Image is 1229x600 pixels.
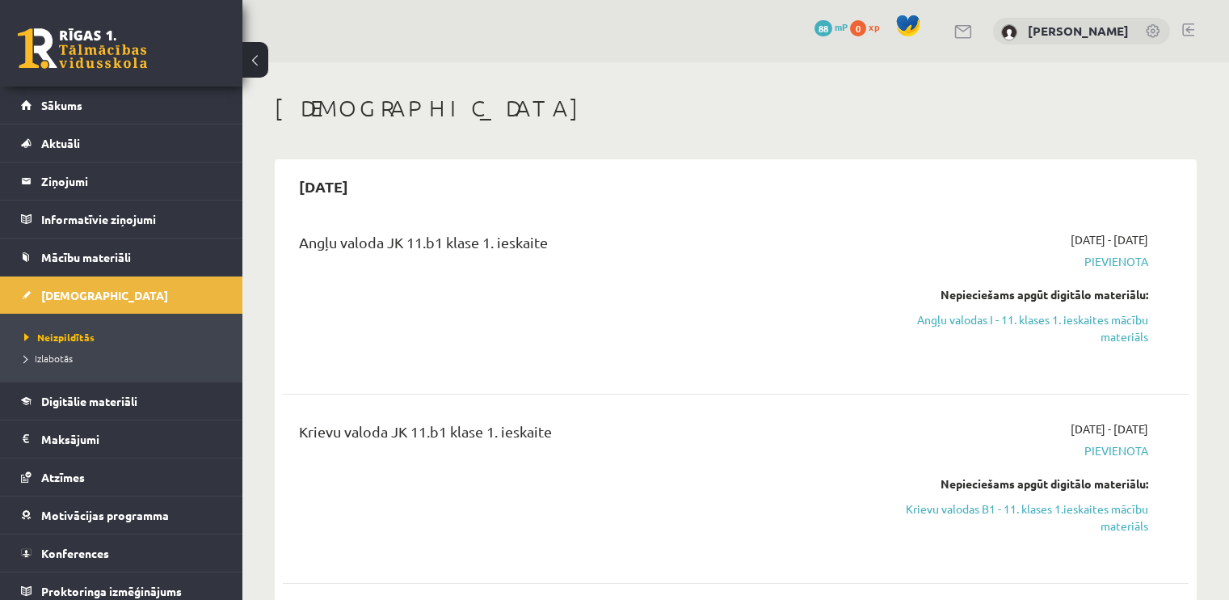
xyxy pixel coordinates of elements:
[1071,231,1148,248] span: [DATE] - [DATE]
[882,311,1148,345] a: Angļu valodas I - 11. klases 1. ieskaites mācību materiāls
[41,394,137,408] span: Digitālie materiāli
[299,231,857,261] div: Angļu valoda JK 11.b1 klase 1. ieskaite
[41,98,82,112] span: Sākums
[21,87,222,124] a: Sākums
[882,475,1148,492] div: Nepieciešams apgūt digitālo materiālu:
[41,584,182,598] span: Proktoringa izmēģinājums
[18,28,147,69] a: Rīgas 1. Tālmācības vidusskola
[41,288,168,302] span: [DEMOGRAPHIC_DATA]
[24,331,95,344] span: Neizpildītās
[24,351,226,365] a: Izlabotās
[41,508,169,522] span: Motivācijas programma
[21,277,222,314] a: [DEMOGRAPHIC_DATA]
[299,420,857,450] div: Krievu valoda JK 11.b1 klase 1. ieskaite
[1071,420,1148,437] span: [DATE] - [DATE]
[21,458,222,496] a: Atzīmes
[275,95,1197,122] h1: [DEMOGRAPHIC_DATA]
[41,201,222,238] legend: Informatīvie ziņojumi
[21,420,222,458] a: Maksājumi
[814,20,848,33] a: 88 mP
[41,163,222,200] legend: Ziņojumi
[869,20,879,33] span: xp
[21,496,222,534] a: Motivācijas programma
[850,20,887,33] a: 0 xp
[41,470,85,484] span: Atzīmes
[21,535,222,572] a: Konferences
[41,250,131,264] span: Mācību materiāli
[835,20,848,33] span: mP
[21,382,222,420] a: Digitālie materiāli
[41,420,222,458] legend: Maksājumi
[882,442,1148,459] span: Pievienota
[283,167,364,205] h2: [DATE]
[21,125,222,162] a: Aktuāli
[882,253,1148,270] span: Pievienota
[21,239,222,276] a: Mācību materiāli
[41,546,109,560] span: Konferences
[850,20,866,36] span: 0
[1028,23,1129,39] a: [PERSON_NAME]
[882,286,1148,303] div: Nepieciešams apgūt digitālo materiālu:
[1001,24,1017,40] img: Ance Gederte
[21,201,222,238] a: Informatīvie ziņojumi
[882,501,1148,535] a: Krievu valodas B1 - 11. klases 1.ieskaites mācību materiāls
[41,136,80,150] span: Aktuāli
[24,352,73,365] span: Izlabotās
[24,330,226,344] a: Neizpildītās
[21,163,222,200] a: Ziņojumi
[814,20,832,36] span: 88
